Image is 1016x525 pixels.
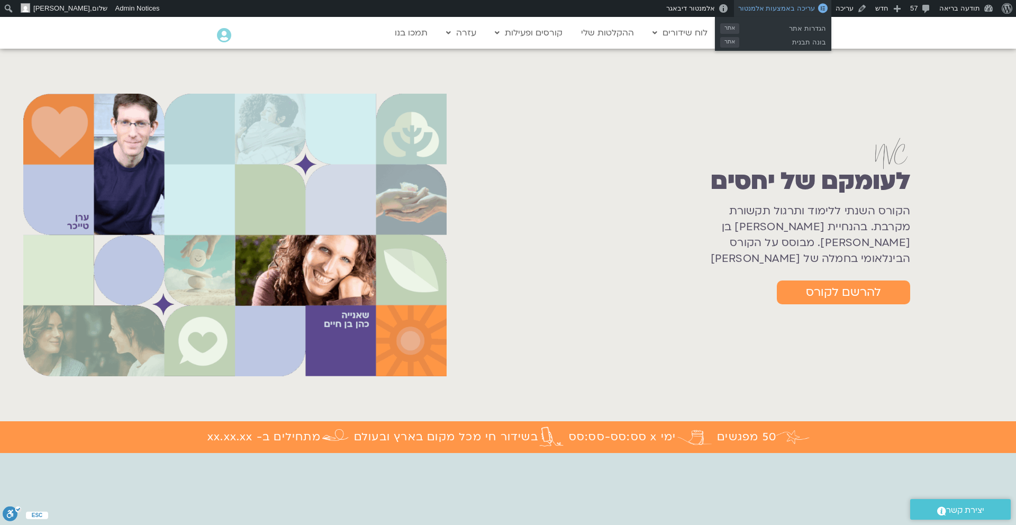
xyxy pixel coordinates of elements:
span: להרשם לקורס [806,286,881,299]
a: בונה תבניתאתר [715,34,831,48]
span: יצירת קשר [946,503,984,518]
span: עריכה באמצעות אלמנטור [738,4,815,12]
span: אתר [720,23,739,34]
h1: 50 מפגשים [717,429,776,445]
a: לוח שידורים [647,23,713,43]
h1: לעומקם של יחסים [711,168,910,195]
a: עזרה [441,23,482,43]
h1: מתחילים ב- xx.xx.xx [207,429,321,445]
a: קורסים ופעילות [489,23,568,43]
a: להרשם לקורס [777,280,910,304]
span: בונה תבנית [739,34,826,48]
a: תמכו בנו [389,23,433,43]
a: יצירת קשר [910,499,1011,520]
h1: ימי x סס:סס-סס:סס [569,429,676,445]
span: [PERSON_NAME] [33,4,90,12]
a: הגדרות אתראתר [715,20,831,34]
h1: בשידור חי מכל מקום בארץ ובעולם [354,429,538,445]
h1: הקורס השנתי ללימוד ותרגול תקשורת מקרבת. בהנחיית [PERSON_NAME] בן [PERSON_NAME]. מבוסס על הקורס הב... [708,203,910,267]
a: ההקלטות שלי [576,23,639,43]
span: אתר [720,37,739,48]
span: הגדרות אתר [739,20,826,34]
